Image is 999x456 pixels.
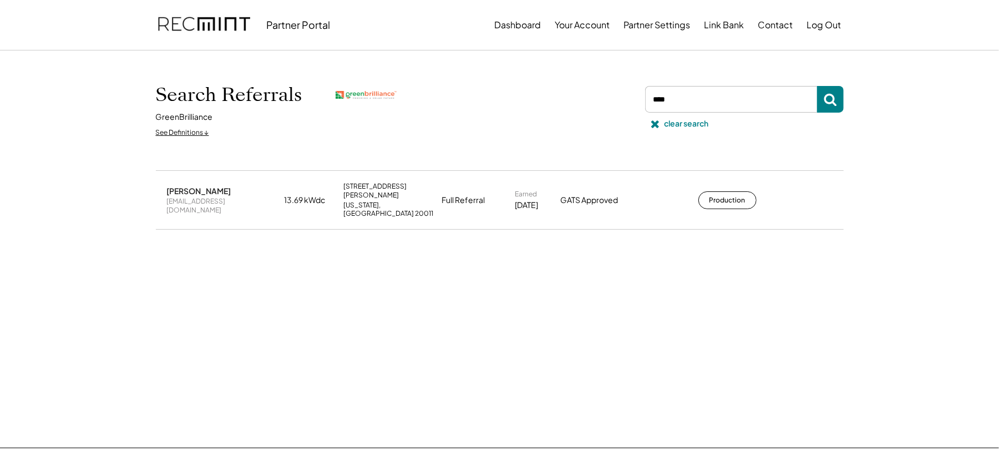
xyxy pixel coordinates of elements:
div: 13.69 kWdc [285,195,337,206]
img: tab_domain_overview_orange.svg [30,64,39,73]
div: Domain: [DOMAIN_NAME] [29,29,122,38]
div: GATS Approved [561,195,644,206]
img: tab_keywords_by_traffic_grey.svg [110,64,119,73]
img: website_grey.svg [18,29,27,38]
button: Log Out [807,14,841,36]
div: Domain Overview [42,65,99,73]
div: [DATE] [515,200,539,211]
div: Full Referral [442,195,485,206]
img: recmint-logotype%403x.png [158,6,250,44]
div: Keywords by Traffic [123,65,187,73]
div: clear search [665,118,709,129]
div: Earned [515,190,537,199]
button: Dashboard [495,14,541,36]
div: [EMAIL_ADDRESS][DOMAIN_NAME] [167,197,278,214]
div: Partner Portal [267,18,331,31]
img: logo_orange.svg [18,18,27,27]
div: [US_STATE], [GEOGRAPHIC_DATA] 20011 [344,201,435,218]
div: [STREET_ADDRESS][PERSON_NAME] [344,182,435,199]
button: Link Bank [704,14,744,36]
div: v 4.0.25 [31,18,54,27]
div: GreenBrilliance [156,112,213,123]
div: [PERSON_NAME] [167,186,231,196]
button: Contact [758,14,793,36]
button: Your Account [555,14,610,36]
button: Partner Settings [624,14,691,36]
img: greenbrilliance.png [336,91,397,99]
div: See Definitions ↓ [156,128,209,138]
button: Production [698,191,757,209]
h1: Search Referrals [156,83,302,107]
